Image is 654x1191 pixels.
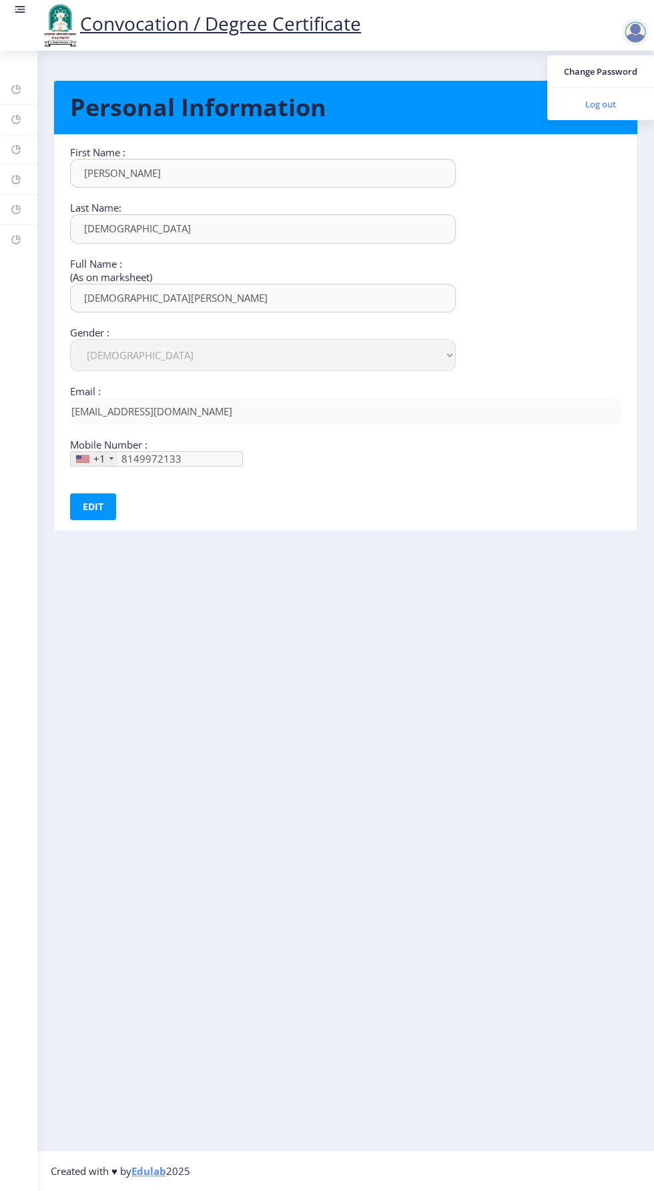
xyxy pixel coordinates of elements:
[70,451,243,467] input: Mobile No
[60,257,631,284] div: Full Name : (As on marksheet)
[60,438,631,451] div: Mobile Number :
[60,326,631,339] div: Gender :
[547,88,654,120] a: Log out
[51,1164,190,1178] span: Created with ♥ by 2025
[70,493,116,520] button: Edit
[60,201,631,214] div: Last Name:
[558,63,643,79] span: Change Password
[71,452,117,466] div: United States: +1
[40,3,80,48] img: logo
[70,91,621,124] h1: Personal Information
[40,11,361,36] a: Convocation / Degree Certificate
[558,96,643,112] span: Log out
[93,452,105,465] div: +1
[60,146,631,159] div: First Name :
[131,1164,166,1178] a: Edulab
[60,385,631,398] div: Email :
[547,55,654,87] a: Change Password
